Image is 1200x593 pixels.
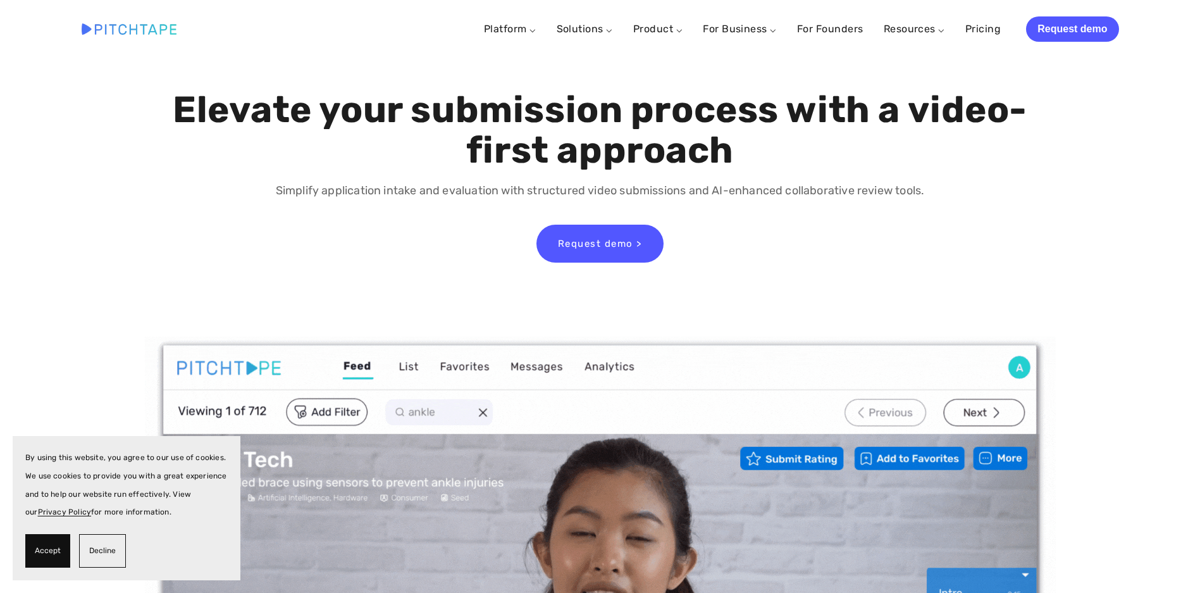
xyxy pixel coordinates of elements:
[703,23,777,35] a: For Business ⌵
[1026,16,1118,42] a: Request demo
[170,90,1030,171] h1: Elevate your submission process with a video-first approach
[633,23,683,35] a: Product ⌵
[170,182,1030,200] p: Simplify application intake and evaluation with structured video submissions and AI-enhanced coll...
[79,534,126,568] button: Decline
[1137,532,1200,593] iframe: Chat Widget
[965,18,1001,41] a: Pricing
[884,23,945,35] a: Resources ⌵
[557,23,613,35] a: Solutions ⌵
[13,436,240,580] section: Cookie banner
[89,542,116,560] span: Decline
[25,534,70,568] button: Accept
[35,542,61,560] span: Accept
[484,23,536,35] a: Platform ⌵
[82,23,176,34] img: Pitchtape | Video Submission Management Software
[536,225,664,263] a: Request demo >
[38,508,92,516] a: Privacy Policy
[25,449,228,521] p: By using this website, you agree to our use of cookies. We use cookies to provide you with a grea...
[797,18,863,41] a: For Founders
